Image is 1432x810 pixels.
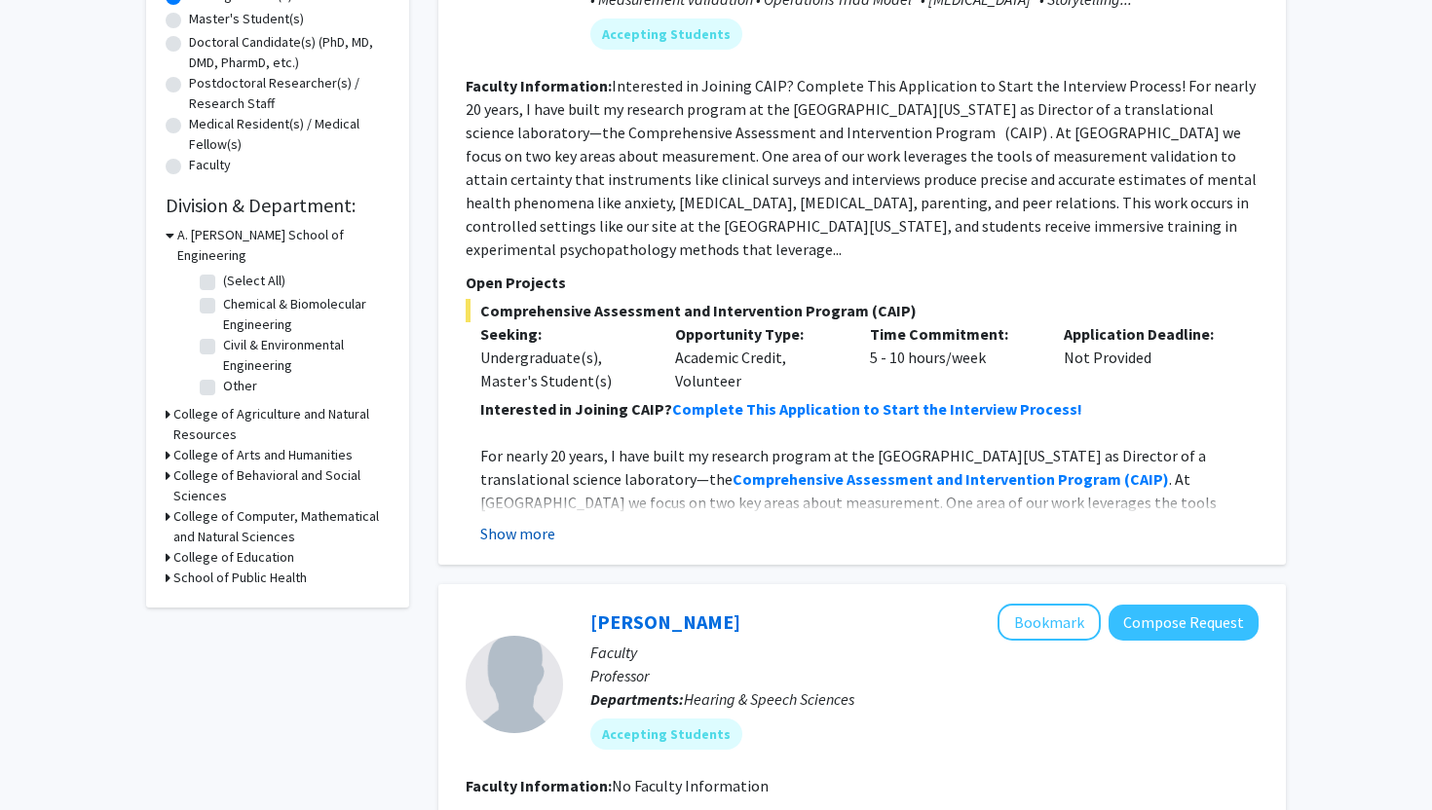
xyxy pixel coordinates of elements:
[998,604,1101,641] button: Add Rochelle Newman to Bookmarks
[590,689,684,709] b: Departments:
[223,376,257,396] label: Other
[223,271,285,291] label: (Select All)
[684,689,854,709] span: Hearing & Speech Sciences
[590,18,742,50] mat-chip: Accepting Students
[733,469,1121,489] strong: Comprehensive Assessment and Intervention Program
[590,718,742,750] mat-chip: Accepting Students
[173,506,390,547] h3: College of Computer, Mathematical and Natural Sciences
[189,9,304,29] label: Master's Student(s)
[189,32,390,73] label: Doctoral Candidate(s) (PhD, MD, DMD, PharmD, etc.)
[675,322,841,346] p: Opportunity Type:
[466,776,612,795] b: Faculty Information:
[466,76,1257,259] fg-read-more: Interested in Joining CAIP? Complete This Application to Start the Interview Process! For nearly ...
[15,722,83,795] iframe: Chat
[1124,469,1169,489] strong: (CAIP)
[672,399,1082,419] a: Complete This Application to Start the Interview Process!
[173,404,390,445] h3: College of Agriculture and Natural Resources
[590,664,1259,687] p: Professor
[466,76,612,95] b: Faculty Information:
[177,225,390,266] h3: A. [PERSON_NAME] School of Engineering
[223,335,385,376] label: Civil & Environmental Engineering
[480,322,646,346] p: Seeking:
[870,322,1036,346] p: Time Commitment:
[189,114,390,155] label: Medical Resident(s) / Medical Fellow(s)
[612,776,769,795] span: No Faculty Information
[480,522,555,545] button: Show more
[590,641,1259,664] p: Faculty
[189,73,390,114] label: Postdoctoral Researcher(s) / Research Staff
[660,322,855,392] div: Academic Credit, Volunteer
[733,469,1169,489] a: Comprehensive Assessment and Intervention Program (CAIP)
[480,399,672,419] strong: Interested in Joining CAIP?
[173,465,390,506] h3: College of Behavioral and Social Sciences
[480,346,646,392] div: Undergraduate(s), Master's Student(s)
[855,322,1050,392] div: 5 - 10 hours/week
[1049,322,1244,392] div: Not Provided
[223,294,385,335] label: Chemical & Biomolecular Engineering
[466,271,1259,294] p: Open Projects
[173,568,307,588] h3: School of Public Health
[166,194,390,217] h2: Division & Department:
[590,609,740,634] a: [PERSON_NAME]
[189,155,231,175] label: Faculty
[173,445,353,465] h3: College of Arts and Humanities
[1064,322,1229,346] p: Application Deadline:
[1109,605,1259,641] button: Compose Request to Rochelle Newman
[466,299,1259,322] span: Comprehensive Assessment and Intervention Program (CAIP)
[173,547,294,568] h3: College of Education
[480,444,1259,794] p: For nearly 20 years, I have built my research program at the [GEOGRAPHIC_DATA][US_STATE] as Direc...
